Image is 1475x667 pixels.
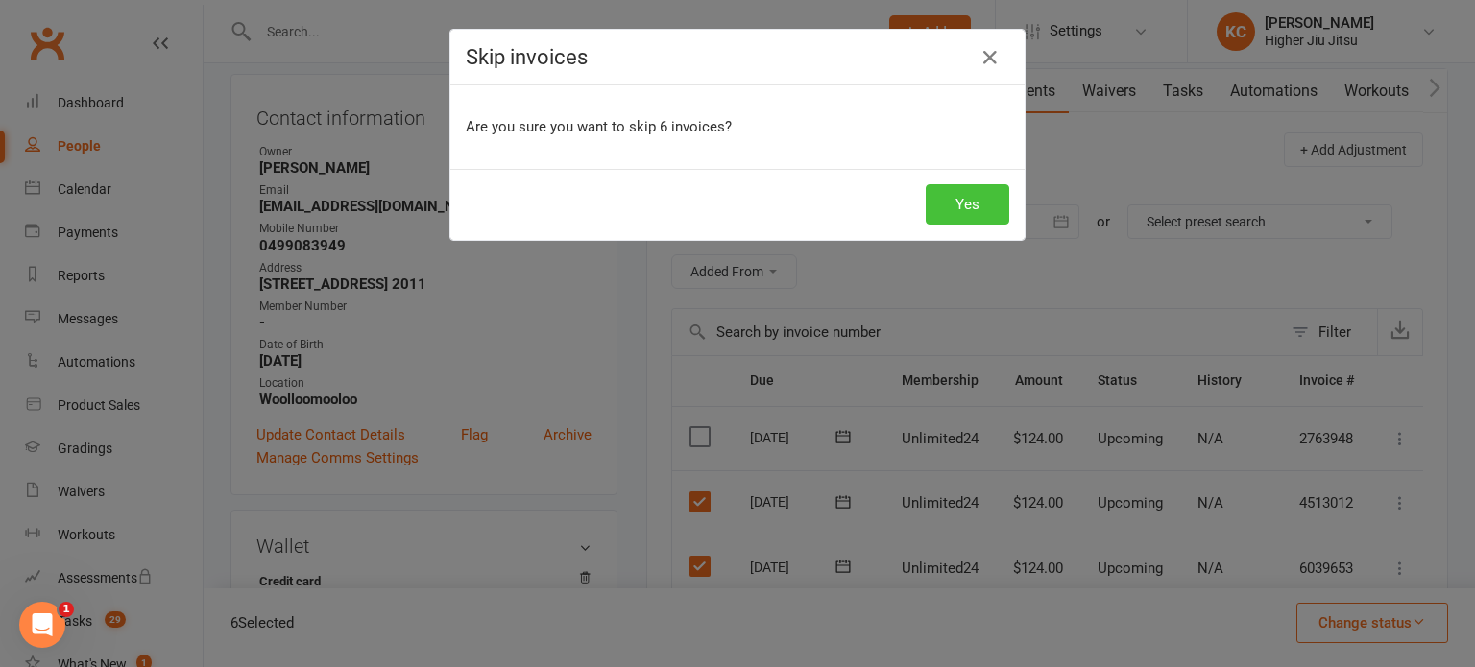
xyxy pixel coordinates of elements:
[466,45,1009,69] h4: Skip invoices
[466,118,732,135] span: Are you sure you want to skip 6 invoices?
[59,602,74,617] span: 1
[19,602,65,648] iframe: Intercom live chat
[926,184,1009,225] button: Yes
[975,42,1005,73] button: Close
